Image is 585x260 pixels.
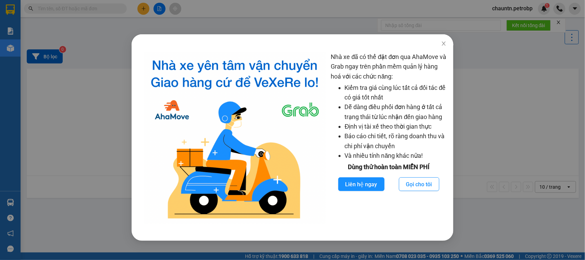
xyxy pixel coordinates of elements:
span: Gọi cho tôi [406,180,432,189]
li: Và nhiều tính năng khác nữa! [345,151,447,161]
span: close [441,41,447,46]
div: Nhà xe đã có thể đặt đơn qua AhaMove và Grab ngay trên phần mềm quản lý hàng hoá với các chức năng: [331,52,447,224]
img: logo [144,52,326,224]
li: Báo cáo chi tiết, rõ ràng doanh thu và chi phí vận chuyển [345,131,447,151]
li: Dễ dàng điều phối đơn hàng ở tất cả trạng thái từ lúc nhận đến giao hàng [345,102,447,122]
button: Gọi cho tôi [399,177,439,191]
span: Liên hệ ngay [345,180,377,189]
div: Dùng thử hoàn toàn MIỄN PHÍ [331,162,447,172]
li: Định vị tài xế theo thời gian thực [345,122,447,131]
button: Close [434,34,453,54]
li: Kiểm tra giá cùng lúc tất cả đối tác để có giá tốt nhất [345,83,447,103]
button: Liên hệ ngay [338,177,385,191]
